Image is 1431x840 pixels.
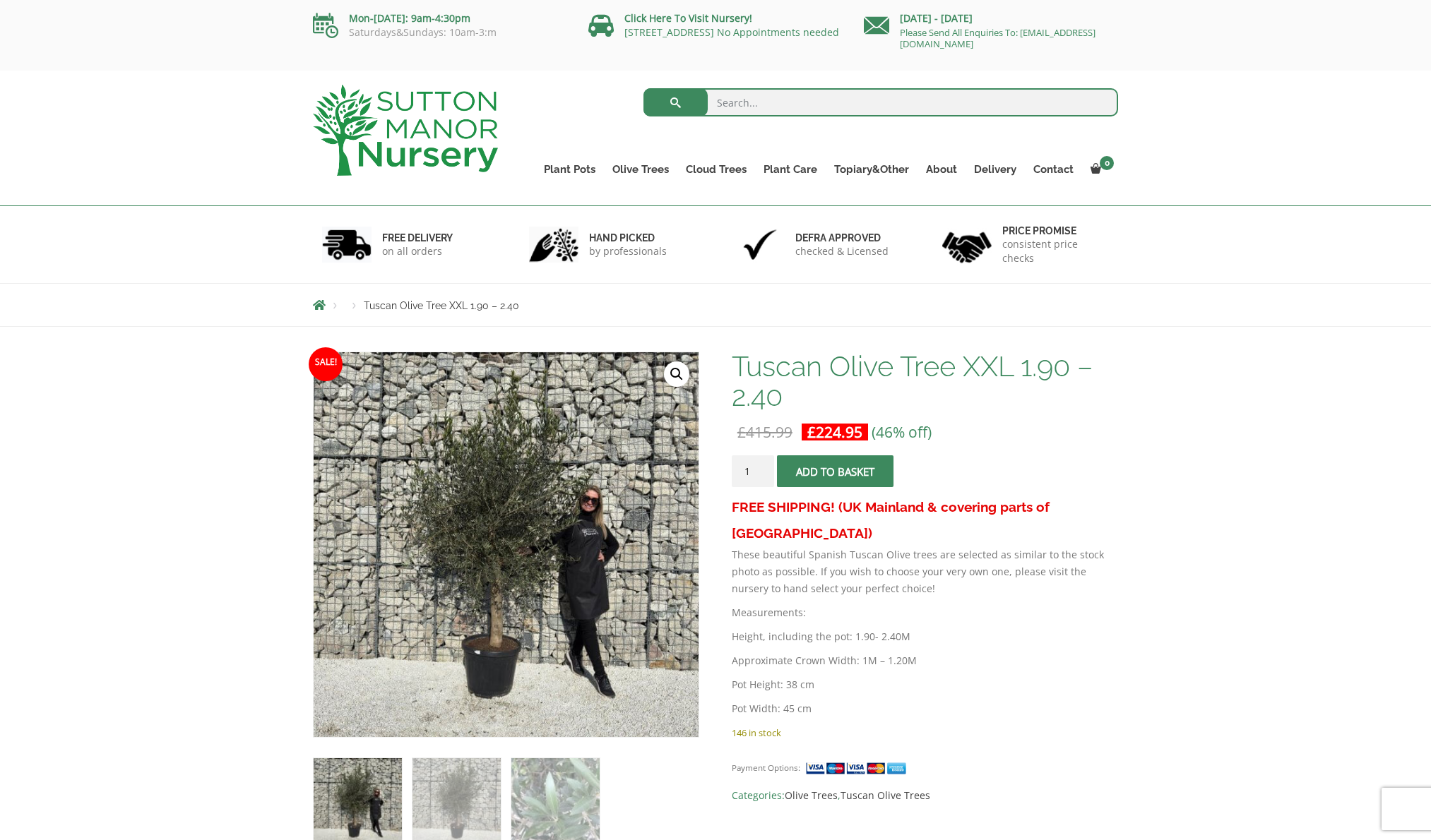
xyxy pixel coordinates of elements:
[777,455,893,487] button: Add to basket
[322,227,372,263] img: 1.jpg
[737,422,746,442] span: £
[529,227,578,263] img: 2.jpg
[1025,160,1082,179] a: Contact
[826,160,918,179] a: Topiary&Other
[735,227,785,263] img: 3.jpg
[900,26,1095,50] a: Please Send All Enquiries To: [EMAIL_ADDRESS][DOMAIN_NAME]
[795,244,889,258] p: checked & Licensed
[309,347,343,381] span: Sale!
[918,160,966,179] a: About
[364,300,519,311] span: Tuscan Olive Tree XXL 1.90 – 2.40
[732,700,1118,717] p: Pot Width: 45 cm
[589,232,667,244] h6: hand picked
[1100,156,1114,170] span: 0
[732,787,1118,804] span: Categories: ,
[732,762,800,773] small: Payment Options:
[795,232,889,244] h6: Defra approved
[624,11,752,25] a: Click Here To Visit Nursery!
[732,352,1118,411] h1: Tuscan Olive Tree XXL 1.90 – 2.40
[313,10,567,27] p: Mon-[DATE]: 9am-4:30pm
[755,160,826,179] a: Plant Care
[1002,224,1110,237] h6: Price promise
[535,160,604,179] a: Plant Pots
[942,223,992,266] img: 4.jpg
[732,494,1118,546] h3: FREE SHIPPING! (UK Mainland & covering parts of [GEOGRAPHIC_DATA])
[313,299,1118,311] nav: Breadcrumbs
[589,244,667,258] p: by professionals
[732,455,774,487] input: Product quantity
[807,422,816,442] span: £
[966,160,1025,179] a: Delivery
[1002,237,1110,265] p: consistent price checks
[382,244,453,258] p: on all orders
[1082,160,1118,179] a: 0
[313,27,567,38] p: Saturdays&Sundays: 10am-3:m
[732,628,1118,645] p: Height, including the pot: 1.90- 2.40M
[732,546,1118,597] p: These beautiful Spanish Tuscan Olive trees are selected as similar to the stock photo as possible...
[732,724,1118,741] p: 146 in stock
[732,676,1118,693] p: Pot Height: 38 cm
[624,25,839,39] a: [STREET_ADDRESS] No Appointments needed
[864,10,1118,27] p: [DATE] - [DATE]
[732,604,1118,621] p: Measurements:
[604,160,677,179] a: Olive Trees
[841,788,930,802] a: Tuscan Olive Trees
[872,422,932,442] span: (46% off)
[732,652,1118,669] p: Approximate Crown Width: 1M – 1.20M
[382,232,453,244] h6: FREE DELIVERY
[313,85,498,176] img: logo
[664,361,689,387] a: View full-screen image gallery
[805,761,911,776] img: payment supported
[737,422,792,442] bdi: 415.99
[785,788,838,802] a: Olive Trees
[807,422,862,442] bdi: 224.95
[643,88,1119,116] input: Search...
[677,160,755,179] a: Cloud Trees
